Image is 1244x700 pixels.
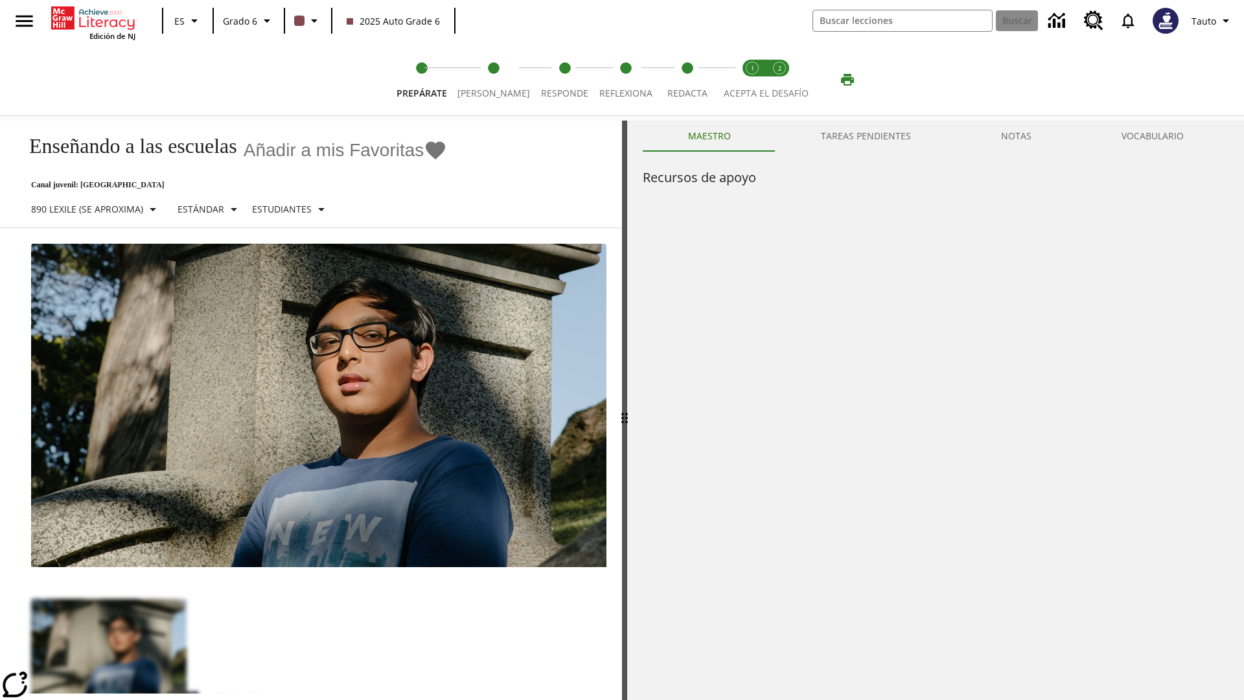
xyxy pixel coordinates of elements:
button: Perfil/Configuración [1186,9,1239,32]
span: Edición de NJ [89,31,135,41]
button: Responde step 3 of 5 [530,44,599,115]
button: Reflexiona step 4 of 5 [589,44,663,115]
p: Canal juvenil: [GEOGRAPHIC_DATA] [16,180,447,190]
h1: Enseñando a las escuelas [16,134,237,158]
span: Grado 6 [223,14,257,28]
input: Buscar campo [813,10,992,31]
button: Seleccione Lexile, 890 Lexile (Se aproxima) [26,198,166,221]
p: Estudiantes [252,202,312,216]
div: Instructional Panel Tabs [643,121,1228,152]
p: Estándar [178,202,224,216]
button: Redacta step 5 of 5 [652,44,722,115]
div: Portada [51,4,135,41]
img: un adolescente sentado cerca de una gran lápida de cementerio. [31,244,606,568]
a: Notificaciones [1111,4,1145,38]
p: 890 Lexile (Se aproxima) [31,202,143,216]
button: Lenguaje: ES, Selecciona un idioma [167,9,209,32]
a: Centro de recursos, Se abrirá en una pestaña nueva. [1076,3,1111,38]
button: TAREAS PENDIENTES [776,121,956,152]
button: VOCABULARIO [1076,121,1228,152]
span: Añadir a mis Favoritas [244,140,424,161]
span: Responde [541,87,588,99]
div: Pulsa la tecla de intro o la barra espaciadora y luego presiona las flechas de derecha e izquierd... [622,121,627,700]
button: Acepta el desafío contesta step 2 of 2 [761,44,798,115]
button: Escoja un nuevo avatar [1145,4,1186,38]
span: Redacta [667,87,708,99]
button: NOTAS [956,121,1076,152]
button: Tipo de apoyo, Estándar [172,198,247,221]
button: Añadir a mis Favoritas - Enseñando a las escuelas [244,139,448,161]
text: 1 [751,64,754,73]
span: [PERSON_NAME] [457,87,530,99]
button: Abrir el menú lateral [5,2,43,40]
button: Lee step 2 of 5 [447,44,540,115]
button: Imprimir [827,68,868,91]
button: El color de la clase es café oscuro. Cambiar el color de la clase. [289,9,327,32]
button: Maestro [643,121,776,152]
span: ES [174,14,185,28]
span: 2025 Auto Grade 6 [347,14,440,28]
div: activity [627,121,1244,700]
img: Avatar [1153,8,1179,34]
a: Centro de información [1041,3,1076,39]
button: Acepta el desafío lee step 1 of 2 [733,44,771,115]
span: Reflexiona [599,87,652,99]
span: Tauto [1192,14,1216,28]
button: Seleccionar estudiante [247,198,334,221]
span: Prepárate [397,87,447,99]
h6: Recursos de apoyo [643,167,1228,188]
span: ACEPTA EL DESAFÍO [724,87,809,99]
text: 2 [778,64,781,73]
button: Prepárate step 1 of 5 [386,44,457,115]
button: Grado: Grado 6, Elige un grado [218,9,280,32]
